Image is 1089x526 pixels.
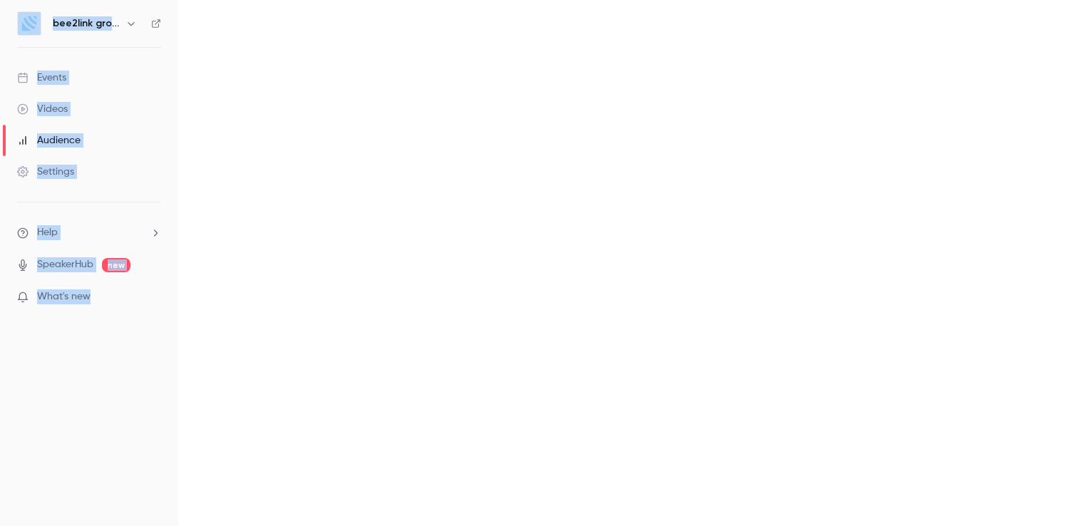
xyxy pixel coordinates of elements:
div: Videos [17,102,68,116]
li: help-dropdown-opener [17,225,161,240]
div: Settings [17,165,74,179]
span: new [102,258,130,272]
div: Audience [17,133,81,148]
div: Events [17,71,66,85]
img: bee2link group [18,12,41,35]
h6: bee2link group [53,16,120,31]
span: Help [37,225,58,240]
a: SpeakerHub [37,257,93,272]
span: What's new [37,289,91,304]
